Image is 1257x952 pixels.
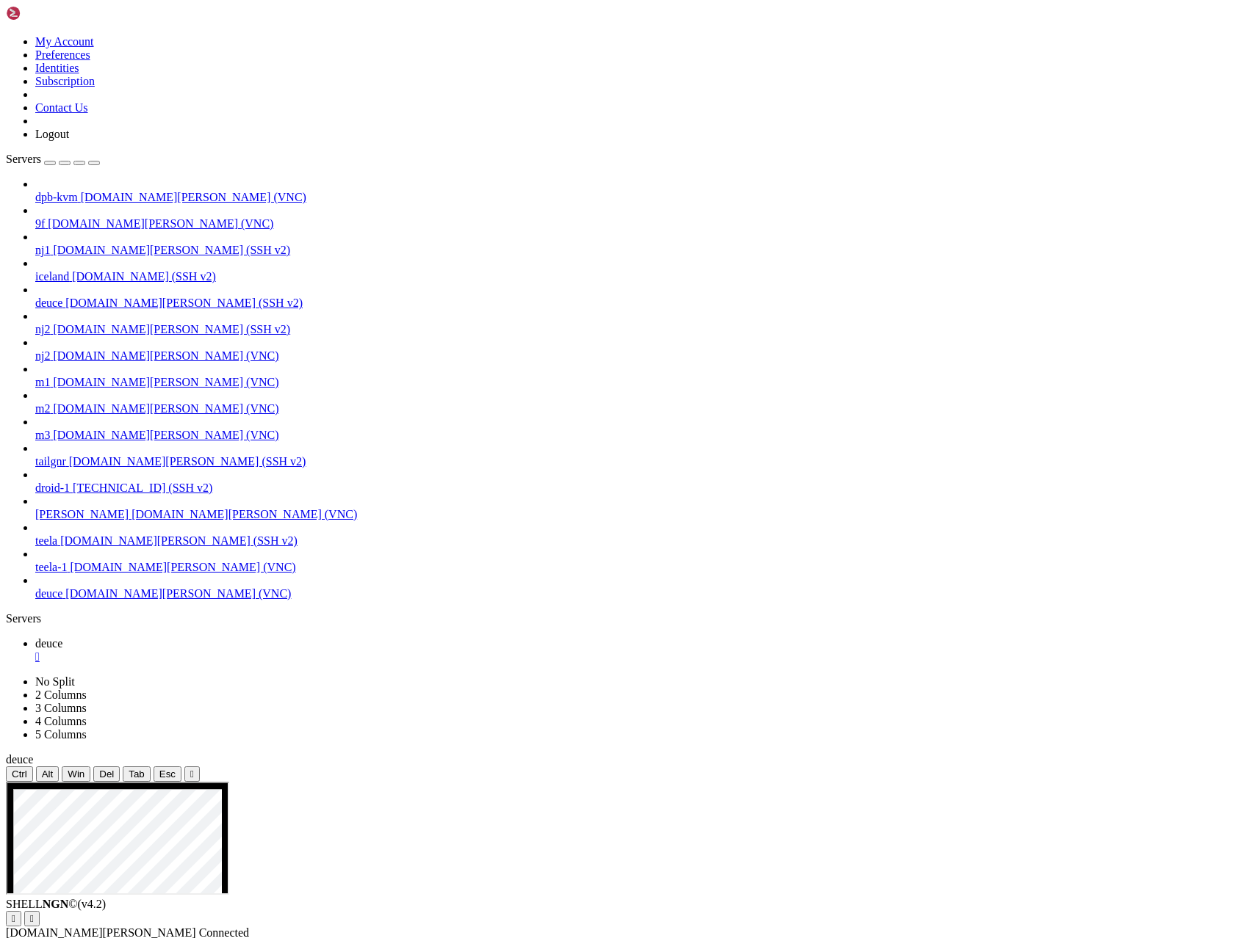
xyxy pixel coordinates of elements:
[36,766,60,782] button: Alt
[35,455,1251,468] a: tailgnr [DOMAIN_NAME][PERSON_NAME] (SSH v2)
[35,101,88,114] a: Contact Us
[35,363,1251,389] li: m1 [DOMAIN_NAME][PERSON_NAME] (VNC)
[35,468,1251,495] li: droid-1 [TECHNICAL_ID] (SSH v2)
[35,349,1251,363] a: nj2 [DOMAIN_NAME][PERSON_NAME] (VNC)
[35,191,1251,204] a: dpb-kvm [DOMAIN_NAME][PERSON_NAME] (VNC)
[6,926,196,939] span: [DOMAIN_NAME][PERSON_NAME]
[35,587,1251,600] a: deuce [DOMAIN_NAME][PERSON_NAME] (VNC)
[35,178,1251,204] li: dpb-kvm [DOMAIN_NAME][PERSON_NAME] (VNC)
[35,637,62,650] span: deuce
[35,204,1251,230] li: 9f [DOMAIN_NAME][PERSON_NAME] (VNC)
[35,297,62,309] span: deuce
[35,270,69,283] span: iceland
[35,323,1251,336] a: nj2 [DOMAIN_NAME][PERSON_NAME] (SSH v2)
[53,323,290,335] span: [DOMAIN_NAME][PERSON_NAME] (SSH v2)
[35,650,1251,664] a: 
[35,495,1251,521] li: [PERSON_NAME] [DOMAIN_NAME][PERSON_NAME] (VNC)
[35,297,1251,310] a: deuce [DOMAIN_NAME][PERSON_NAME] (SSH v2)
[12,913,15,924] div: 
[35,217,1251,230] a: 9f [DOMAIN_NAME][PERSON_NAME] (VNC)
[53,244,290,256] span: [DOMAIN_NAME][PERSON_NAME] (SSH v2)
[42,768,54,780] span: Alt
[132,508,357,520] span: [DOMAIN_NAME][PERSON_NAME] (VNC)
[35,574,1251,600] li: deuce [DOMAIN_NAME][PERSON_NAME] (VNC)
[73,482,212,494] span: [TECHNICAL_ID] (SSH v2)
[35,191,78,203] span: dpb-kvm
[71,561,296,573] span: [DOMAIN_NAME][PERSON_NAME] (VNC)
[35,442,1251,468] li: tailgnr [DOMAIN_NAME][PERSON_NAME] (SSH v2)
[43,898,69,910] b: NGN
[53,349,278,362] span: [DOMAIN_NAME][PERSON_NAME] (VNC)
[99,768,114,780] span: Del
[35,75,95,87] a: Subscription
[35,521,1251,548] li: teela [DOMAIN_NAME][PERSON_NAME] (SSH v2)
[35,310,1251,336] li: nj2 [DOMAIN_NAME][PERSON_NAME] (SSH v2)
[35,323,50,335] span: nj2
[35,534,1251,548] a: teela [DOMAIN_NAME][PERSON_NAME] (SSH v2)
[35,482,70,494] span: droid-1
[6,898,106,910] span: SHELL ©
[154,766,181,782] button: Esc
[184,766,200,782] button: 
[35,402,50,415] span: m2
[35,244,50,256] span: nj1
[62,766,90,782] button: Win
[190,768,194,780] div: 
[35,688,87,701] a: 2 Columns
[48,217,273,230] span: [DOMAIN_NAME][PERSON_NAME] (VNC)
[6,911,21,926] button: 
[35,62,79,74] a: Identities
[6,6,90,21] img: Shellngn
[35,389,1251,415] li: m2 [DOMAIN_NAME][PERSON_NAME] (VNC)
[6,612,1251,625] div: Servers
[6,753,33,766] span: deuce
[53,429,278,441] span: [DOMAIN_NAME][PERSON_NAME] (VNC)
[35,675,75,688] a: No Split
[53,402,278,415] span: [DOMAIN_NAME][PERSON_NAME] (VNC)
[35,429,50,441] span: m3
[72,270,216,283] span: [DOMAIN_NAME] (SSH v2)
[35,257,1251,283] li: iceland [DOMAIN_NAME] (SSH v2)
[35,415,1251,442] li: m3 [DOMAIN_NAME][PERSON_NAME] (VNC)
[35,35,94,48] a: My Account
[35,376,1251,389] a: m1 [DOMAIN_NAME][PERSON_NAME] (VNC)
[35,283,1251,310] li: deuce [DOMAIN_NAME][PERSON_NAME] (SSH v2)
[35,270,1251,283] a: iceland [DOMAIN_NAME] (SSH v2)
[35,508,1251,521] a: [PERSON_NAME] [DOMAIN_NAME][PERSON_NAME] (VNC)
[35,128,69,140] a: Logout
[69,455,306,468] span: [DOMAIN_NAME][PERSON_NAME] (SSH v2)
[6,153,100,165] a: Servers
[35,561,68,573] span: teela-1
[35,561,1251,574] a: teela-1 [DOMAIN_NAME][PERSON_NAME] (VNC)
[6,766,33,782] button: Ctrl
[159,768,176,780] span: Esc
[35,402,1251,415] a: m2 [DOMAIN_NAME][PERSON_NAME] (VNC)
[81,191,306,203] span: [DOMAIN_NAME][PERSON_NAME] (VNC)
[35,587,62,600] span: deuce
[24,911,40,926] button: 
[35,376,50,388] span: m1
[30,913,34,924] div: 
[199,926,249,939] span: Connected
[35,715,87,727] a: 4 Columns
[35,336,1251,363] li: nj2 [DOMAIN_NAME][PERSON_NAME] (VNC)
[35,230,1251,257] li: nj1 [DOMAIN_NAME][PERSON_NAME] (SSH v2)
[35,508,129,520] span: [PERSON_NAME]
[35,482,1251,495] a: droid-1 [TECHNICAL_ID] (SSH v2)
[35,637,1251,664] a: deuce
[53,376,278,388] span: [DOMAIN_NAME][PERSON_NAME] (VNC)
[12,768,27,780] span: Ctrl
[35,349,50,362] span: nj2
[60,534,298,547] span: [DOMAIN_NAME][PERSON_NAME] (SSH v2)
[35,455,66,468] span: tailgnr
[35,548,1251,574] li: teela-1 [DOMAIN_NAME][PERSON_NAME] (VNC)
[35,217,45,230] span: 9f
[93,766,120,782] button: Del
[35,534,57,547] span: teela
[35,728,87,741] a: 5 Columns
[65,297,303,309] span: [DOMAIN_NAME][PERSON_NAME] (SSH v2)
[6,153,41,165] span: Servers
[35,702,87,714] a: 3 Columns
[35,244,1251,257] a: nj1 [DOMAIN_NAME][PERSON_NAME] (SSH v2)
